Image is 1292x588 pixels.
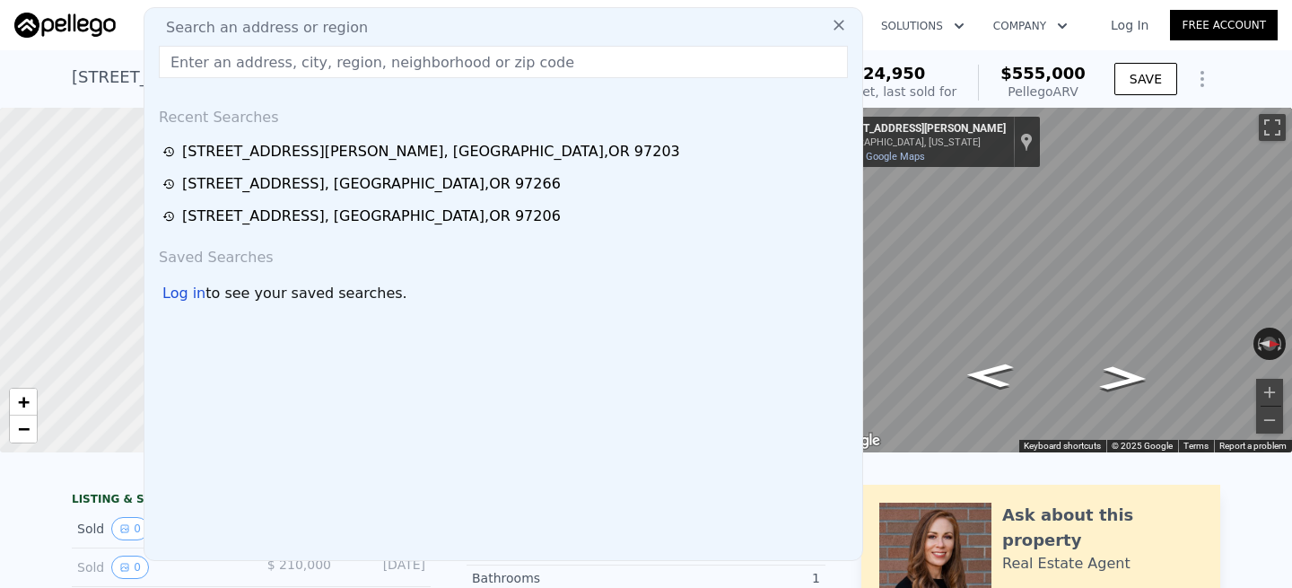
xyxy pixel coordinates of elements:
[1002,503,1202,553] div: Ask about this property
[1002,553,1130,575] div: Real Estate Agent
[1024,440,1101,452] button: Keyboard shortcuts
[152,17,368,39] span: Search an address or region
[1020,132,1033,152] a: Show location on map
[162,173,850,195] a: [STREET_ADDRESS], [GEOGRAPHIC_DATA],OR 97266
[182,206,561,227] div: [STREET_ADDRESS] , [GEOGRAPHIC_DATA] , OR 97206
[1112,441,1173,451] span: © 2025 Google
[159,46,848,78] input: Enter an address, city, region, neighborhood or zip code
[828,151,925,162] a: View on Google Maps
[18,391,30,413] span: +
[946,357,1034,393] path: Go South, N Woolsey Ave
[1253,328,1263,360] button: Rotate counterclockwise
[18,417,30,440] span: −
[828,122,1006,136] div: [STREET_ADDRESS][PERSON_NAME]
[809,83,956,101] div: Off Market, last sold for
[10,389,37,416] a: Zoom in
[646,569,820,587] div: 1
[1259,114,1286,141] button: Toggle fullscreen view
[867,10,979,42] button: Solutions
[821,108,1292,452] div: Map
[14,13,116,38] img: Pellego
[1256,407,1283,434] button: Zoom out
[77,556,237,579] div: Sold
[205,283,406,304] span: to see your saved searches.
[162,206,850,227] a: [STREET_ADDRESS], [GEOGRAPHIC_DATA],OR 97206
[72,65,637,90] div: [STREET_ADDRESS][PERSON_NAME] , [GEOGRAPHIC_DATA] , OR 97203
[841,64,926,83] span: $224,950
[111,556,149,579] button: View historical data
[10,416,37,443] a: Zoom out
[1000,83,1086,101] div: Pellego ARV
[1184,61,1220,97] button: Show Options
[111,517,149,540] button: View historical data
[1253,336,1287,351] button: Reset the view
[979,10,1082,42] button: Company
[1277,328,1287,360] button: Rotate clockwise
[267,557,331,572] span: $ 210,000
[821,108,1292,452] div: Street View
[77,517,237,540] div: Sold
[182,173,561,195] div: [STREET_ADDRESS] , [GEOGRAPHIC_DATA] , OR 97266
[1089,16,1170,34] a: Log In
[182,141,680,162] div: [STREET_ADDRESS][PERSON_NAME] , [GEOGRAPHIC_DATA] , OR 97203
[162,283,205,304] div: Log in
[1000,64,1086,83] span: $555,000
[72,492,431,510] div: LISTING & SALE HISTORY
[1079,361,1167,397] path: Go North, N Woolsey Ave
[1170,10,1278,40] a: Free Account
[152,233,855,276] div: Saved Searches
[152,92,855,136] div: Recent Searches
[1183,441,1209,451] a: Terms (opens in new tab)
[828,136,1006,148] div: [GEOGRAPHIC_DATA], [US_STATE]
[1219,441,1287,451] a: Report a problem
[1114,63,1177,95] button: SAVE
[345,556,425,579] div: [DATE]
[162,141,850,162] a: [STREET_ADDRESS][PERSON_NAME], [GEOGRAPHIC_DATA],OR 97203
[1256,379,1283,406] button: Zoom in
[472,569,646,587] div: Bathrooms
